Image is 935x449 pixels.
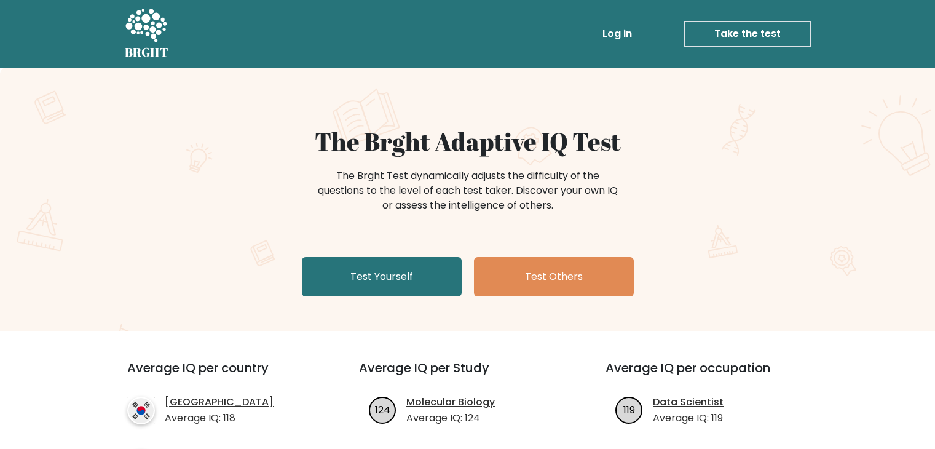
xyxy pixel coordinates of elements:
[653,411,724,426] p: Average IQ: 119
[623,402,635,416] text: 119
[168,127,768,156] h1: The Brght Adaptive IQ Test
[125,5,169,63] a: BRGHT
[165,395,274,410] a: [GEOGRAPHIC_DATA]
[406,411,495,426] p: Average IQ: 124
[127,360,315,390] h3: Average IQ per country
[165,411,274,426] p: Average IQ: 118
[125,45,169,60] h5: BRGHT
[359,360,576,390] h3: Average IQ per Study
[598,22,637,46] a: Log in
[606,360,823,390] h3: Average IQ per occupation
[406,395,495,410] a: Molecular Biology
[314,169,621,213] div: The Brght Test dynamically adjusts the difficulty of the questions to the level of each test take...
[684,21,811,47] a: Take the test
[474,257,634,296] a: Test Others
[653,395,724,410] a: Data Scientist
[302,257,462,296] a: Test Yourself
[127,397,155,424] img: country
[375,402,390,416] text: 124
